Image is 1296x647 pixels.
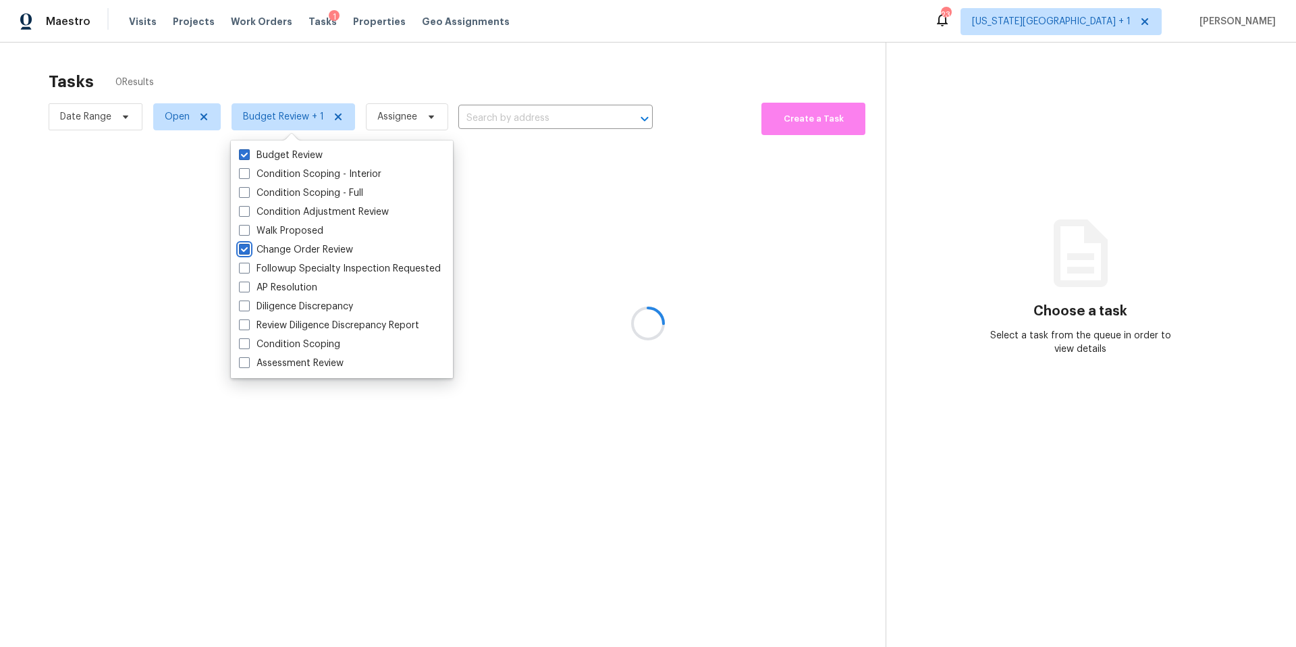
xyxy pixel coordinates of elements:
[239,262,441,276] label: Followup Specialty Inspection Requested
[239,149,323,162] label: Budget Review
[239,224,323,238] label: Walk Proposed
[239,338,340,351] label: Condition Scoping
[941,8,950,22] div: 23
[239,186,363,200] label: Condition Scoping - Full
[239,319,419,332] label: Review Diligence Discrepancy Report
[239,243,353,257] label: Change Order Review
[239,281,317,294] label: AP Resolution
[239,300,353,313] label: Diligence Discrepancy
[239,205,389,219] label: Condition Adjustment Review
[239,357,344,370] label: Assessment Review
[239,167,381,181] label: Condition Scoping - Interior
[329,10,340,24] div: 1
